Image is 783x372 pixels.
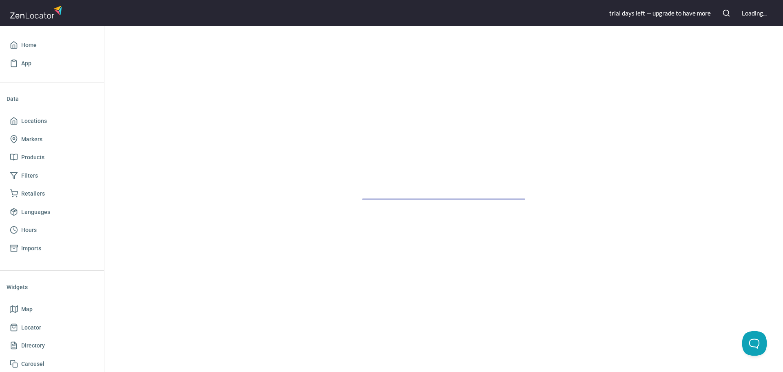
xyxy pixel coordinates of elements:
[7,221,97,239] a: Hours
[7,239,97,258] a: Imports
[7,336,97,355] a: Directory
[7,277,97,297] li: Widgets
[7,300,97,319] a: Map
[7,185,97,203] a: Retailers
[742,9,767,18] div: Loading...
[7,36,97,54] a: Home
[21,323,41,333] span: Locator
[717,4,735,22] button: Search
[742,331,767,356] iframe: Toggle Customer Support
[609,9,711,18] div: trial day s left — upgrade to have more
[21,189,45,199] span: Retailers
[21,152,44,163] span: Products
[21,341,45,351] span: Directory
[7,203,97,221] a: Languages
[21,40,37,50] span: Home
[7,112,97,130] a: Locations
[21,134,42,145] span: Markers
[21,225,37,235] span: Hours
[7,148,97,167] a: Products
[7,167,97,185] a: Filters
[21,207,50,217] span: Languages
[21,243,41,254] span: Imports
[7,319,97,337] a: Locator
[21,304,33,314] span: Map
[21,58,31,69] span: App
[21,171,38,181] span: Filters
[7,54,97,73] a: App
[7,130,97,149] a: Markers
[7,89,97,109] li: Data
[10,3,64,21] img: zenlocator
[21,359,44,369] span: Carousel
[21,116,47,126] span: Locations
